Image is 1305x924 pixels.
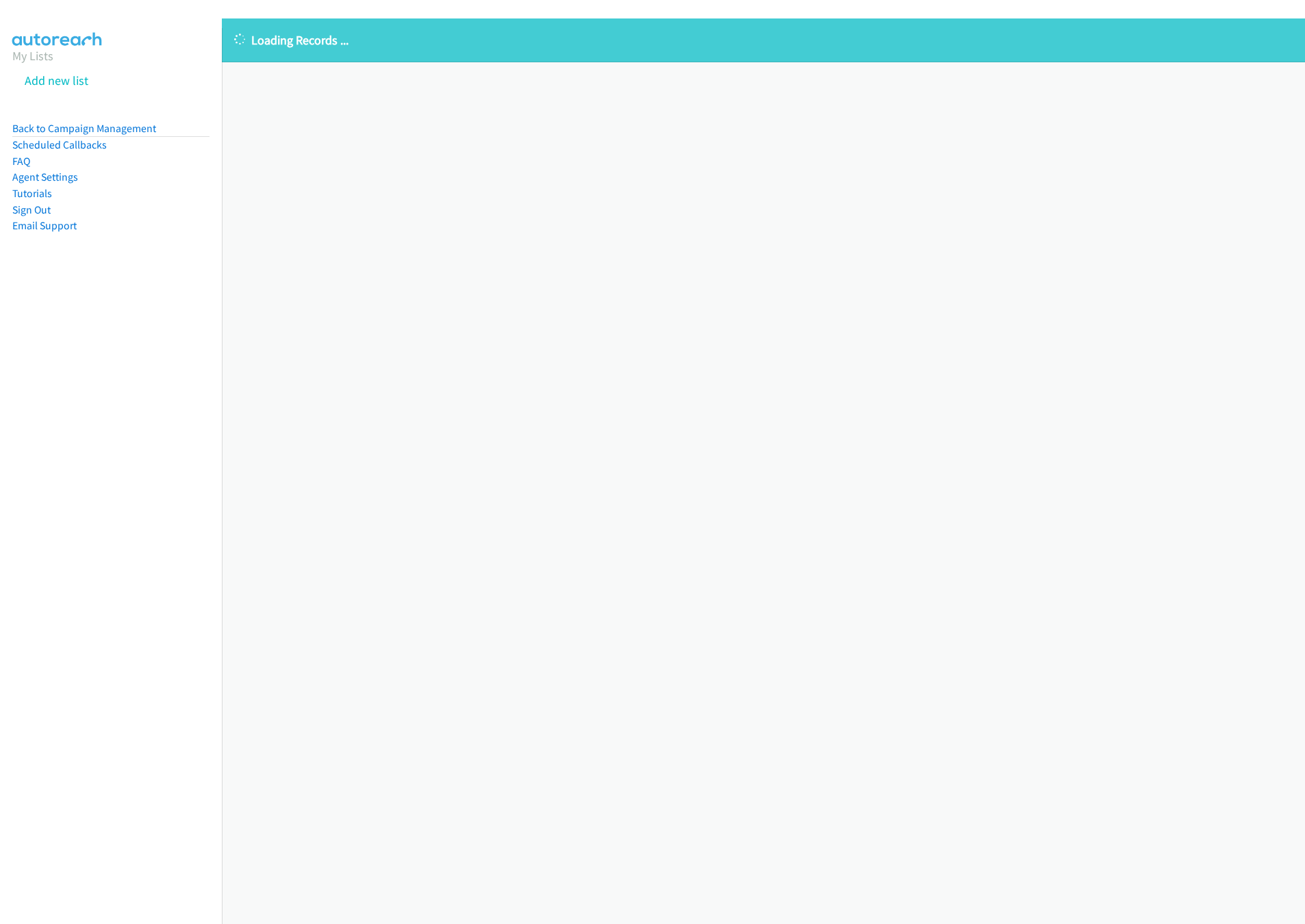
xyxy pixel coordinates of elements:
a: Scheduled Callbacks [12,138,107,151]
a: Add new list [25,73,88,88]
a: Back to Campaign Management [12,122,156,135]
a: Sign Out [12,203,51,216]
a: Tutorials [12,187,52,200]
a: Email Support [12,219,77,232]
a: My Lists [12,48,53,64]
p: Loading Records ... [234,31,1293,49]
a: Agent Settings [12,170,78,183]
a: FAQ [12,155,30,168]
